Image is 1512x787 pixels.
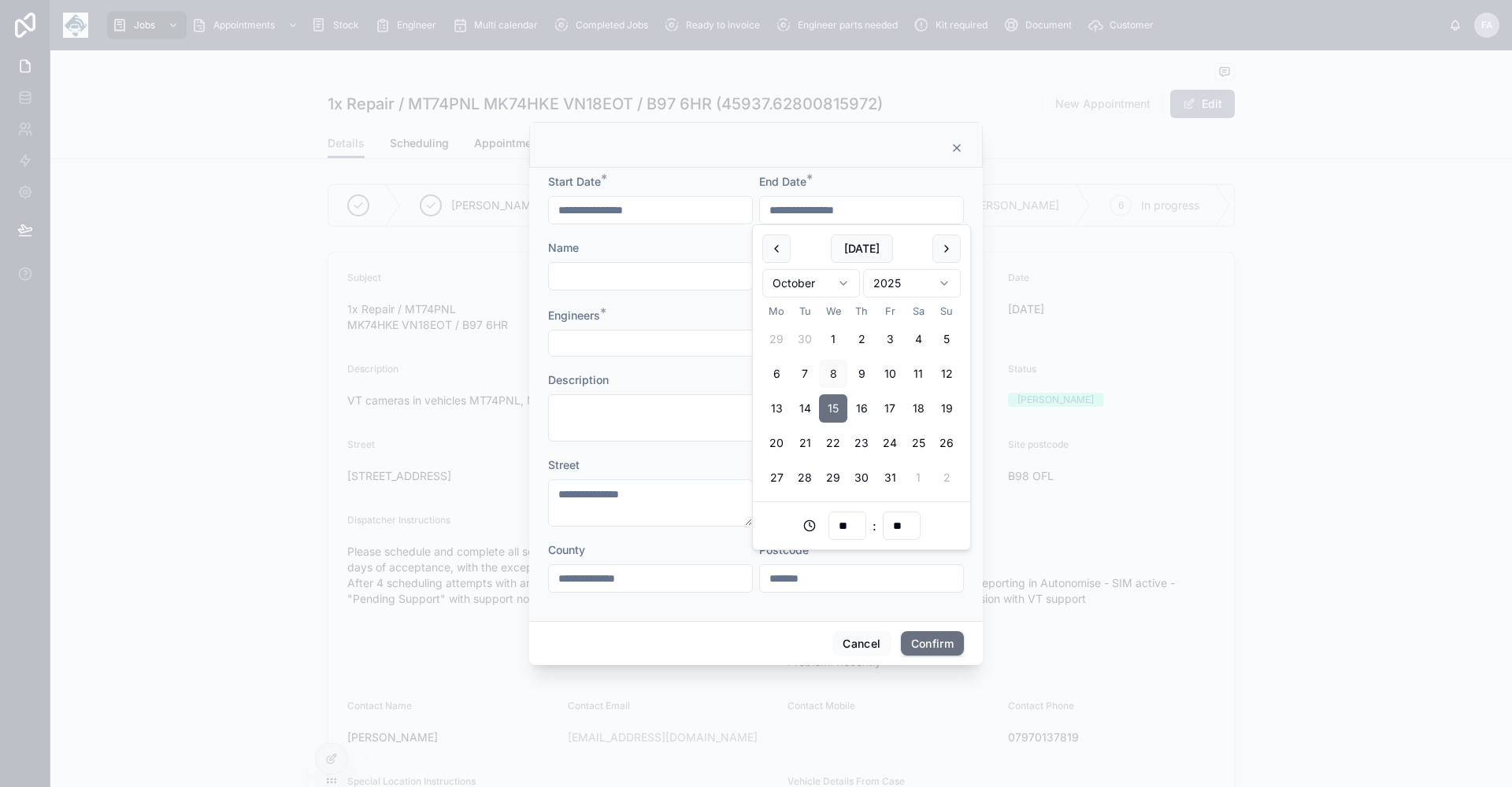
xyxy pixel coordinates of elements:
[904,360,932,388] button: Saturday, 11 October 2025
[791,464,819,492] button: Tuesday, 28 October 2025
[548,309,600,322] span: Engineers
[932,429,961,457] button: Sunday, 26 October 2025
[904,325,932,353] button: Saturday, 4 October 2025
[876,360,904,388] button: Friday, 10 October 2025
[819,429,847,457] button: Wednesday, 22 October 2025
[847,394,876,423] button: Thursday, 16 October 2025
[819,325,847,353] button: Wednesday, 1 October 2025
[762,512,961,540] div: :
[847,325,876,353] button: Thursday, 2 October 2025
[791,360,819,388] button: Tuesday, 7 October 2025
[548,373,609,386] span: Description
[548,458,580,471] span: Street
[904,394,932,423] button: Saturday, 18 October 2025
[759,175,806,188] span: End Date
[762,304,961,492] table: October 2025
[932,304,961,319] th: Sunday
[762,325,791,353] button: Monday, 29 September 2025
[548,241,579,254] span: Name
[762,464,791,492] button: Monday, 27 October 2025
[847,464,876,492] button: Thursday, 30 October 2025
[819,394,847,423] button: Wednesday, 15 October 2025, selected
[548,330,964,357] button: Select Button
[791,304,819,319] th: Tuesday
[831,235,893,263] button: [DATE]
[901,631,964,656] button: Confirm
[759,543,809,556] span: Postcode
[876,429,904,457] button: Friday, 24 October 2025
[762,304,791,319] th: Monday
[548,543,585,556] span: County
[932,360,961,388] button: Sunday, 12 October 2025
[819,304,847,319] th: Wednesday
[876,304,904,319] th: Friday
[791,325,819,353] button: Tuesday, 30 September 2025
[876,325,904,353] button: Friday, 3 October 2025
[762,394,791,423] button: Monday, 13 October 2025
[791,429,819,457] button: Tuesday, 21 October 2025
[762,429,791,457] button: Monday, 20 October 2025
[876,394,904,423] button: Friday, 17 October 2025
[548,175,601,188] span: Start Date
[791,394,819,423] button: Tuesday, 14 October 2025
[932,394,961,423] button: Sunday, 19 October 2025
[847,360,876,388] button: Thursday, 9 October 2025
[876,464,904,492] button: Friday, 31 October 2025
[847,429,876,457] button: Thursday, 23 October 2025
[819,464,847,492] button: Wednesday, 29 October 2025
[932,325,961,353] button: Sunday, 5 October 2025
[932,464,961,492] button: Sunday, 2 November 2025
[762,360,791,388] button: Monday, 6 October 2025
[904,429,932,457] button: Saturday, 25 October 2025
[819,360,847,388] button: Today, Wednesday, 8 October 2025
[904,464,932,492] button: Saturday, 1 November 2025
[832,631,891,656] button: Cancel
[847,304,876,319] th: Thursday
[904,304,932,319] th: Saturday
